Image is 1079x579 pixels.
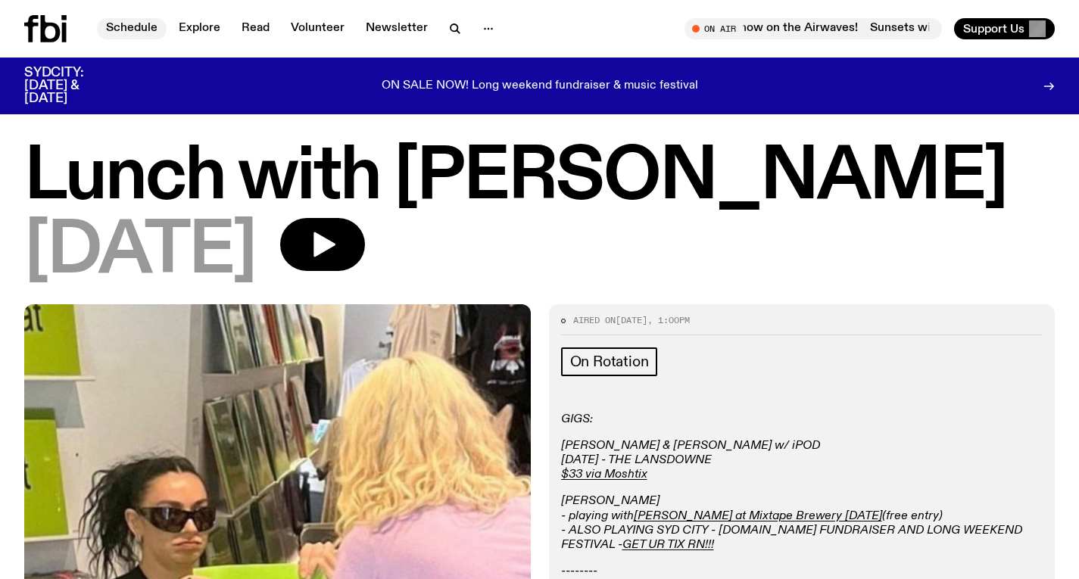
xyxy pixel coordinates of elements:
a: GET UR TIX RN!!! [622,539,714,551]
em: GIGS: [561,413,593,425]
h1: Lunch with [PERSON_NAME] [24,144,1055,212]
a: On Rotation [561,347,658,376]
span: [DATE] [24,218,256,286]
a: Schedule [97,18,167,39]
p: ON SALE NOW! Long weekend fundraiser & music festival [382,79,698,93]
em: [PERSON_NAME] & [PERSON_NAME] w/ iPOD [561,440,820,452]
em: -------- [561,565,597,577]
a: $33 via Moshtix [561,468,647,481]
em: - ALSO PLAYING SYD CITY - [DOMAIN_NAME] FUNDRAISER AND LONG WEEKEND FESTIVAL - [561,525,1022,551]
h3: SYDCITY: [DATE] & [DATE] [24,67,121,105]
button: Support Us [954,18,1055,39]
em: (free entry) [882,510,943,522]
span: On Rotation [570,353,649,370]
span: , 1:00pm [647,314,690,326]
a: [PERSON_NAME] at Mixtape Brewery [DATE] [634,510,882,522]
a: Explore [170,18,229,39]
button: On AirSunsets with Nazty Gurl Last Show on the Airwaves!Sunsets with Nazty Gurl Last Show on the ... [685,18,942,39]
span: [DATE] [616,314,647,326]
em: - playing with [561,510,634,522]
a: Volunteer [282,18,354,39]
em: [PERSON_NAME] [561,495,660,507]
em: [DATE] - THE LANSDOWNE [561,454,712,466]
a: Read [232,18,279,39]
span: Aired on [573,314,616,326]
span: Support Us [963,22,1024,36]
a: Newsletter [357,18,437,39]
